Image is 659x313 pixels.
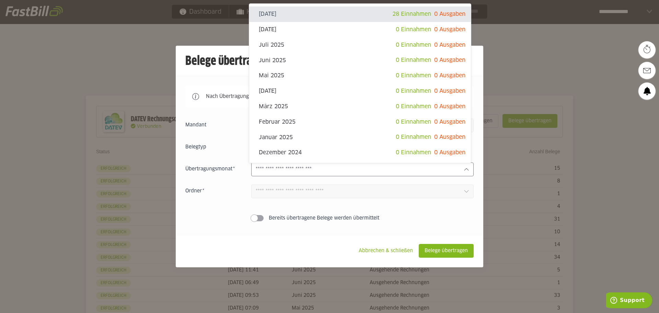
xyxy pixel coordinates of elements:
[434,150,465,155] span: 0 Ausgaben
[396,57,431,63] span: 0 Einnahmen
[185,215,474,222] sl-switch: Bereits übertragene Belege werden übermittelt
[434,57,465,63] span: 0 Ausgaben
[249,145,471,160] sl-option: Dezember 2024
[396,134,431,140] span: 0 Einnahmen
[434,11,465,17] span: 0 Ausgaben
[249,22,471,37] sl-option: [DATE]
[249,99,471,114] sl-option: März 2025
[396,88,431,94] span: 0 Einnahmen
[434,73,465,78] span: 0 Ausgaben
[419,244,474,258] sl-button: Belege übertragen
[606,292,652,310] iframe: Öffnet ein Widget, in dem Sie weitere Informationen finden
[396,150,431,155] span: 0 Einnahmen
[249,160,471,176] sl-option: [DATE]
[249,37,471,53] sl-option: Juli 2025
[434,119,465,125] span: 0 Ausgaben
[392,11,431,17] span: 28 Einnahmen
[396,73,431,78] span: 0 Einnahmen
[434,27,465,32] span: 0 Ausgaben
[434,134,465,140] span: 0 Ausgaben
[249,7,471,22] sl-option: [DATE]
[353,244,419,258] sl-button: Abbrechen & schließen
[396,27,431,32] span: 0 Einnahmen
[434,42,465,48] span: 0 Ausgaben
[249,130,471,145] sl-option: Januar 2025
[396,104,431,109] span: 0 Einnahmen
[249,68,471,83] sl-option: Mai 2025
[396,119,431,125] span: 0 Einnahmen
[434,88,465,94] span: 0 Ausgaben
[249,83,471,99] sl-option: [DATE]
[249,114,471,130] sl-option: Februar 2025
[396,42,431,48] span: 0 Einnahmen
[249,53,471,68] sl-option: Juni 2025
[434,104,465,109] span: 0 Ausgaben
